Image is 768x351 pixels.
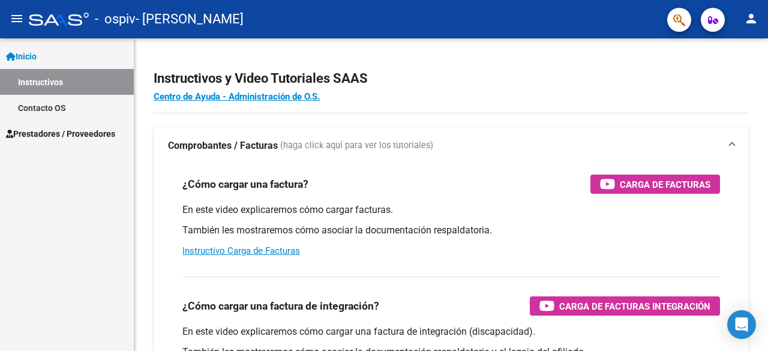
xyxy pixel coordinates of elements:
[6,127,115,140] span: Prestadores / Proveedores
[154,91,320,102] a: Centro de Ayuda - Administración de O.S.
[136,6,244,32] span: - [PERSON_NAME]
[154,67,749,90] h2: Instructivos y Video Tutoriales SAAS
[168,139,278,152] strong: Comprobantes / Facturas
[727,310,756,339] div: Open Intercom Messenger
[559,299,710,314] span: Carga de Facturas Integración
[620,177,710,192] span: Carga de Facturas
[6,50,37,63] span: Inicio
[182,298,379,314] h3: ¿Cómo cargar una factura de integración?
[154,127,749,165] mat-expansion-panel-header: Comprobantes / Facturas (haga click aquí para ver los tutoriales)
[95,6,136,32] span: - ospiv
[182,325,720,338] p: En este video explicaremos cómo cargar una factura de integración (discapacidad).
[182,176,308,193] h3: ¿Cómo cargar una factura?
[744,11,758,26] mat-icon: person
[182,203,720,217] p: En este video explicaremos cómo cargar facturas.
[530,296,720,316] button: Carga de Facturas Integración
[10,11,24,26] mat-icon: menu
[182,245,300,256] a: Instructivo Carga de Facturas
[182,224,720,237] p: También les mostraremos cómo asociar la documentación respaldatoria.
[590,175,720,194] button: Carga de Facturas
[280,139,433,152] span: (haga click aquí para ver los tutoriales)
